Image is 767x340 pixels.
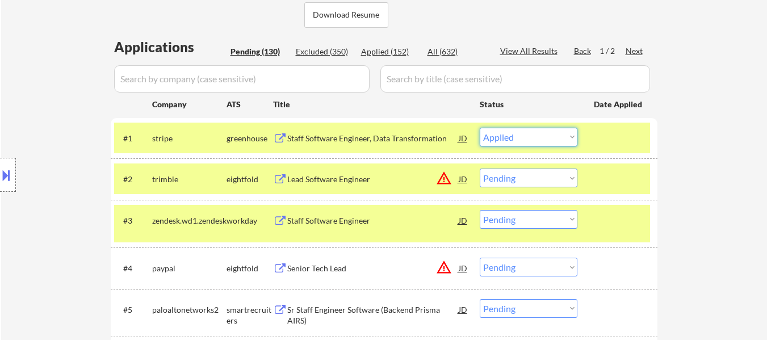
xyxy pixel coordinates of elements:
[458,299,469,320] div: JD
[287,304,459,326] div: Sr Staff Engineer Software (Backend Prisma AIRS)
[480,94,577,114] div: Status
[458,128,469,148] div: JD
[114,40,227,54] div: Applications
[287,215,459,226] div: Staff Software Engineer
[594,99,644,110] div: Date Applied
[230,46,287,57] div: Pending (130)
[227,99,273,110] div: ATS
[123,304,143,316] div: #5
[361,46,418,57] div: Applied (152)
[227,304,273,326] div: smartrecruiters
[436,170,452,186] button: warning_amber
[114,65,370,93] input: Search by company (case sensitive)
[600,45,626,57] div: 1 / 2
[436,259,452,275] button: warning_amber
[287,174,459,185] div: Lead Software Engineer
[227,133,273,144] div: greenhouse
[574,45,592,57] div: Back
[458,258,469,278] div: JD
[273,99,469,110] div: Title
[227,263,273,274] div: eightfold
[458,210,469,230] div: JD
[626,45,644,57] div: Next
[500,45,561,57] div: View All Results
[152,304,227,316] div: paloaltonetworks2
[380,65,650,93] input: Search by title (case sensitive)
[304,2,388,28] button: Download Resume
[427,46,484,57] div: All (632)
[287,133,459,144] div: Staff Software Engineer, Data Transformation
[458,169,469,189] div: JD
[296,46,353,57] div: Excluded (350)
[227,215,273,226] div: workday
[287,263,459,274] div: Senior Tech Lead
[227,174,273,185] div: eightfold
